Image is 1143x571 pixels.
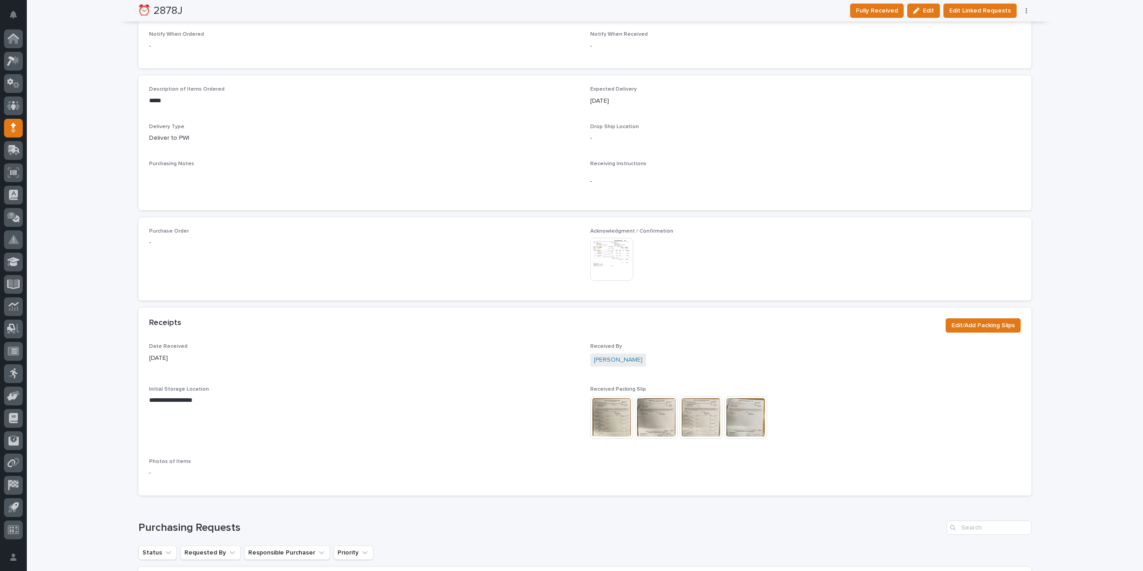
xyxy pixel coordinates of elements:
[590,96,1021,106] p: [DATE]
[149,468,580,478] p: -
[951,320,1015,331] span: Edit/Add Packing Slips
[180,546,241,560] button: Requested By
[11,11,23,25] div: Notifications
[149,133,580,143] p: Deliver to PWI
[138,546,177,560] button: Status
[850,4,904,18] button: Fully Received
[590,42,1021,51] p: -
[149,87,225,92] span: Description of Items Ordered
[149,387,209,392] span: Initial Storage Location
[590,177,1021,186] p: -
[138,4,183,17] h2: ⏰ 2878J
[590,229,673,234] span: Acknowledgment / Confirmation
[4,5,23,24] button: Notifications
[947,521,1031,535] input: Search
[149,459,191,464] span: Photos of Items
[590,133,1021,143] p: -
[244,546,330,560] button: Responsible Purchaser
[149,344,188,349] span: Date Received
[907,4,940,18] button: Edit
[149,318,181,328] h2: Receipts
[590,387,646,392] span: Received Packing Slip
[138,521,943,534] h1: Purchasing Requests
[590,32,648,37] span: Notify When Received
[334,546,373,560] button: Priority
[149,229,189,234] span: Purchase Order
[590,344,622,349] span: Received By
[149,354,580,363] p: [DATE]
[149,161,194,167] span: Purchasing Notes
[923,7,934,15] span: Edit
[149,42,580,51] p: -
[149,124,184,129] span: Delivery Type
[590,124,639,129] span: Drop Ship Location
[149,32,204,37] span: Notify When Ordered
[590,161,647,167] span: Receiving Instructions
[946,318,1021,333] button: Edit/Add Packing Slips
[949,5,1011,16] span: Edit Linked Requests
[943,4,1017,18] button: Edit Linked Requests
[594,355,642,365] a: [PERSON_NAME]
[590,87,637,92] span: Expected Delivery
[856,5,898,16] span: Fully Received
[149,238,580,247] p: -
